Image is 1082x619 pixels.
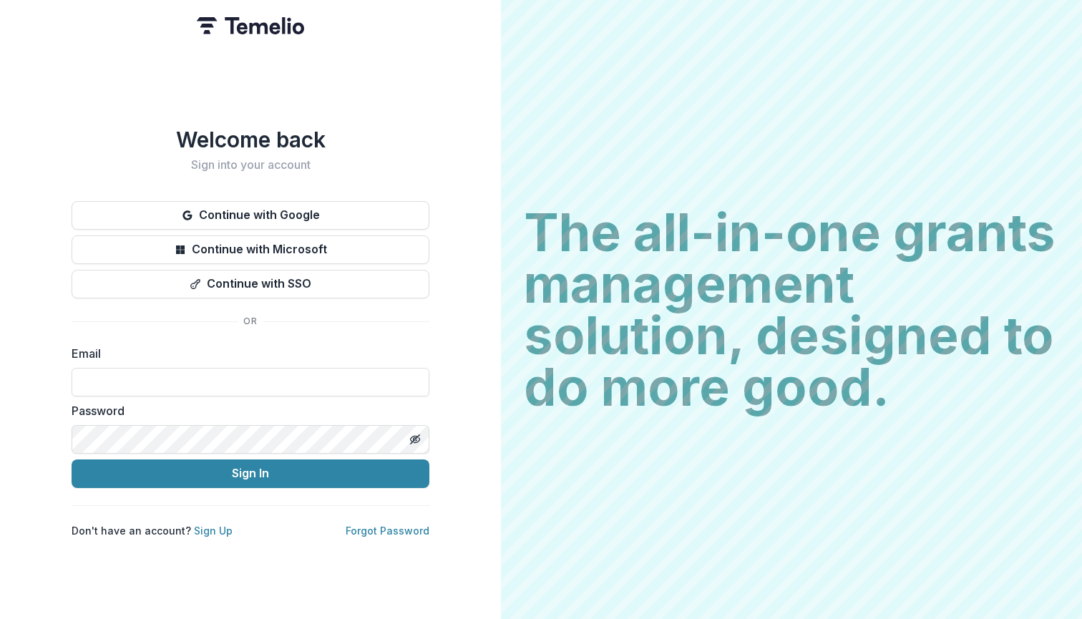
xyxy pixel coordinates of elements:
button: Continue with Microsoft [72,235,429,264]
label: Email [72,345,421,362]
h2: Sign into your account [72,158,429,172]
button: Continue with SSO [72,270,429,298]
img: Temelio [197,17,304,34]
button: Continue with Google [72,201,429,230]
button: Sign In [72,459,429,488]
label: Password [72,402,421,419]
p: Don't have an account? [72,523,233,538]
a: Sign Up [194,525,233,537]
h1: Welcome back [72,127,429,152]
button: Toggle password visibility [404,428,427,451]
a: Forgot Password [346,525,429,537]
